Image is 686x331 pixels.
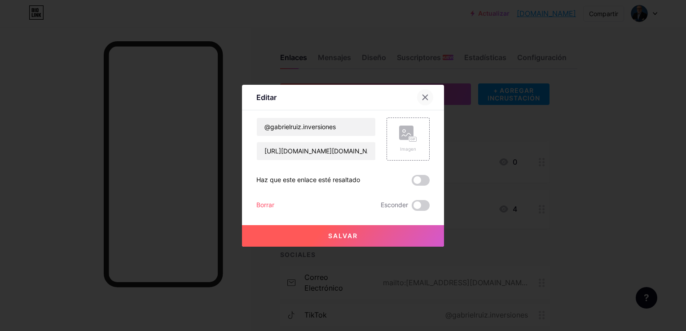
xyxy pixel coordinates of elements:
div: Editar [256,92,277,103]
button: Salvar [242,225,444,247]
div: Imagen [399,146,417,152]
input: Título [257,118,375,136]
div: Haz que este enlace esté resaltado [256,175,360,186]
input: URL [257,142,375,160]
div: Borrar [256,200,274,211]
span: Salvar [328,232,358,240]
span: Esconder [381,200,408,211]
